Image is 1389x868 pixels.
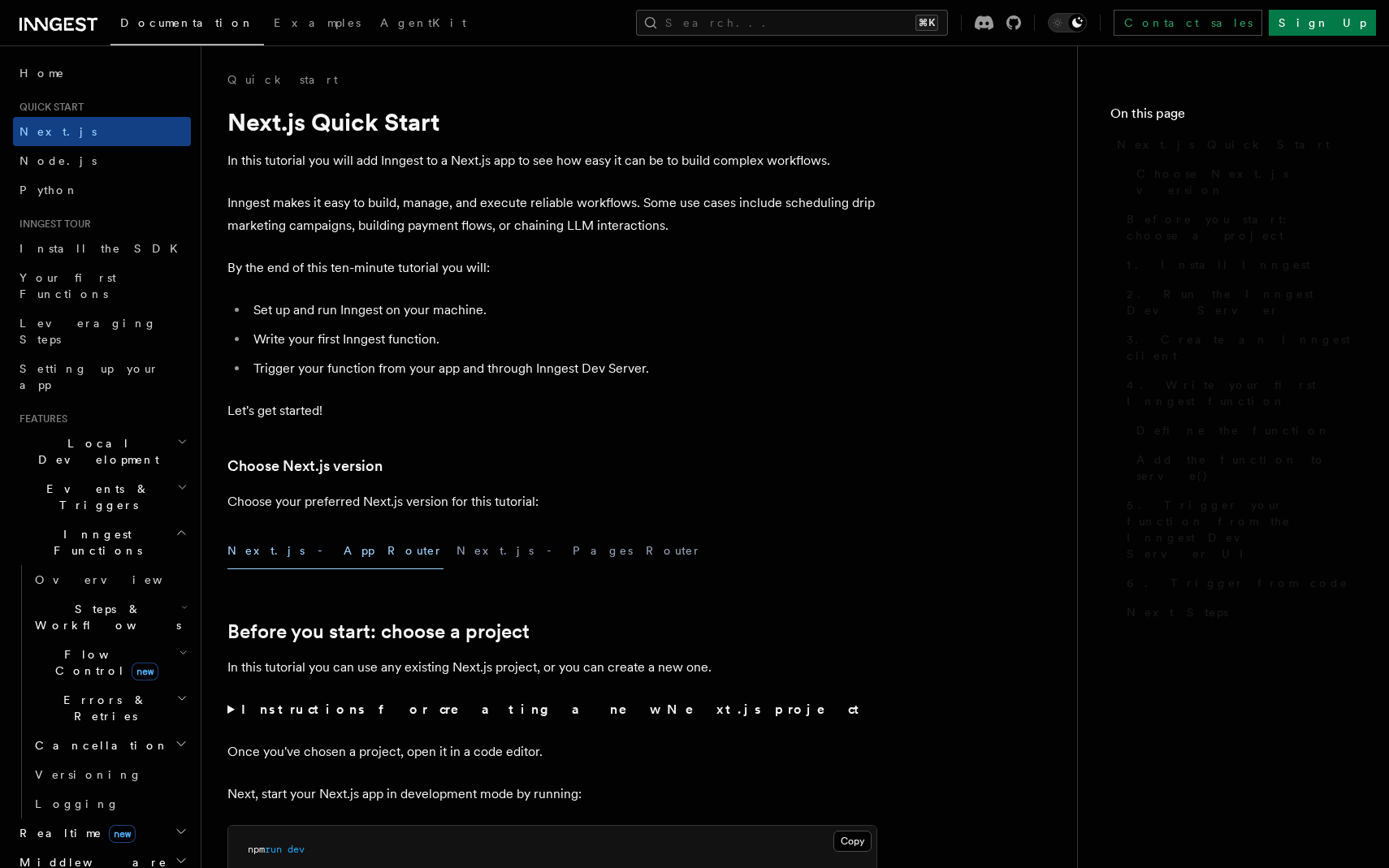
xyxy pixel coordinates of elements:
[28,731,191,760] button: Cancellation
[915,15,938,31] kbd: ⌘K
[227,149,877,172] p: In this tutorial you will add Inngest to a Next.js app to see how easy it can be to build complex...
[28,601,181,633] span: Steps & Workflows
[227,490,877,513] p: Choose your preferred Next.js version for this tutorial:
[1130,416,1357,445] a: Define the function
[288,844,305,855] span: dev
[248,844,265,855] span: npm
[1136,166,1357,198] span: Choose Next.js version
[13,117,191,146] a: Next.js
[1120,598,1357,627] a: Next Steps
[13,175,191,205] a: Python
[833,831,872,852] button: Copy
[35,797,119,810] span: Logging
[1120,325,1357,370] a: 3. Create an Inngest client
[28,565,191,594] a: Overview
[1120,370,1357,416] a: 4. Write your first Inngest function
[28,737,169,754] span: Cancellation
[35,768,142,781] span: Versioning
[227,656,877,679] p: In this tutorial you can use any existing Next.js project, or you can create a new one.
[1127,575,1348,591] span: 6. Trigger from code
[1127,286,1357,318] span: 2. Run the Inngest Dev Server
[28,789,191,818] a: Logging
[13,218,91,231] span: Inngest tour
[13,818,191,848] button: Realtimenew
[380,16,466,29] span: AgentKit
[241,702,866,717] strong: Instructions for creating a new Next.js project
[13,146,191,175] a: Node.js
[1127,331,1357,364] span: 3. Create an Inngest client
[227,455,383,477] a: Choose Next.js version
[249,357,877,380] li: Trigger your function from your app and through Inngest Dev Server.
[13,263,191,309] a: Your first Functions
[13,520,191,565] button: Inngest Functions
[19,317,157,346] span: Leveraging Steps
[1127,377,1357,409] span: 4. Write your first Inngest function
[28,685,191,731] button: Errors & Retries
[274,16,361,29] span: Examples
[249,328,877,351] li: Write your first Inngest function.
[1127,604,1228,620] span: Next Steps
[19,125,97,138] span: Next.js
[1127,257,1310,273] span: 1. Install Inngest
[28,646,179,679] span: Flow Control
[1117,136,1330,153] span: Next.js Quick Start
[227,192,877,237] p: Inngest makes it easy to build, manage, and execute reliable workflows. Some use cases include sc...
[28,760,191,789] a: Versioning
[1120,490,1357,568] a: 5. Trigger your function from the Inngest Dev Server UI
[13,412,67,425] span: Features
[227,71,338,88] a: Quick start
[19,362,159,391] span: Setting up your app
[1127,211,1357,244] span: Before you start: choose a project
[265,844,282,855] span: run
[227,620,530,643] a: Before you start: choose a project
[109,825,136,843] span: new
[120,16,254,29] span: Documentation
[28,692,176,724] span: Errors & Retries
[636,10,948,36] button: Search...⌘K
[1269,10,1376,36] a: Sign Up
[13,354,191,399] a: Setting up your app
[28,640,191,685] button: Flow Controlnew
[1110,130,1357,159] a: Next.js Quick Start
[227,533,444,569] button: Next.js - App Router
[1120,568,1357,598] a: 6. Trigger from code
[1120,205,1357,250] a: Before you start: choose a project
[457,533,702,569] button: Next.js - Pages Router
[28,594,191,640] button: Steps & Workflows
[35,573,202,586] span: Overview
[13,234,191,263] a: Install the SDK
[264,5,370,44] a: Examples
[227,257,877,279] p: By the end of this ten-minute tutorial you will:
[1130,159,1357,205] a: Choose Next.js version
[1136,422,1331,438] span: Define the function
[1110,104,1357,130] h4: On this page
[1127,497,1357,562] span: 5. Trigger your function from the Inngest Dev Server UI
[13,429,191,474] button: Local Development
[13,101,84,114] span: Quick start
[13,526,175,559] span: Inngest Functions
[13,565,191,818] div: Inngest Functions
[1120,279,1357,325] a: 2. Run the Inngest Dev Server
[227,399,877,422] p: Let's get started!
[19,154,97,167] span: Node.js
[132,663,158,680] span: new
[13,474,191,520] button: Events & Triggers
[370,5,476,44] a: AgentKit
[13,481,177,513] span: Events & Triggers
[1114,10,1262,36] a: Contact sales
[13,58,191,88] a: Home
[1136,451,1357,484] span: Add the function to serve()
[1130,445,1357,490] a: Add the function to serve()
[19,242,188,255] span: Install the SDK
[13,435,177,468] span: Local Development
[249,299,877,322] li: Set up and run Inngest on your machine.
[227,741,877,763] p: Once you've chosen a project, open it in a code editor.
[13,825,136,841] span: Realtime
[13,309,191,354] a: Leveraging Steps
[1048,13,1087,32] button: Toggle dark mode
[227,698,877,721] summary: Instructions for creating a new Next.js project
[227,783,877,805] p: Next, start your Next.js app in development mode by running:
[227,107,877,136] h1: Next.js Quick Start
[110,5,264,45] a: Documentation
[19,65,65,81] span: Home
